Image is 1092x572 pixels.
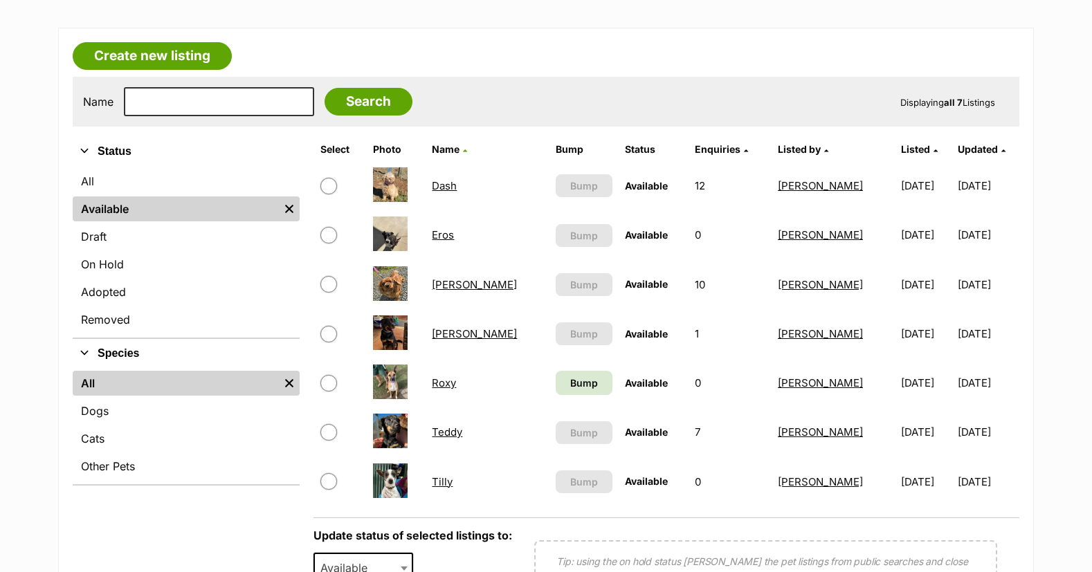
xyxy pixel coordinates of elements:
[73,42,232,70] a: Create new listing
[958,359,1018,407] td: [DATE]
[689,458,771,506] td: 0
[619,138,688,160] th: Status
[689,310,771,358] td: 1
[556,224,613,247] button: Bump
[778,143,828,155] a: Listed by
[279,196,300,221] a: Remove filter
[778,327,863,340] a: [PERSON_NAME]
[432,376,456,389] a: Roxy
[689,261,771,308] td: 10
[958,261,1018,308] td: [DATE]
[73,307,300,332] a: Removed
[778,228,863,241] a: [PERSON_NAME]
[895,261,956,308] td: [DATE]
[570,425,598,440] span: Bump
[432,278,517,291] a: [PERSON_NAME]
[556,322,613,345] button: Bump
[73,142,300,160] button: Status
[570,228,598,243] span: Bump
[901,143,930,155] span: Listed
[83,95,113,108] label: Name
[958,458,1018,506] td: [DATE]
[778,376,863,389] a: [PERSON_NAME]
[778,425,863,439] a: [PERSON_NAME]
[570,178,598,193] span: Bump
[895,211,956,259] td: [DATE]
[900,97,995,108] span: Displaying Listings
[778,143,821,155] span: Listed by
[556,273,613,296] button: Bump
[570,376,598,390] span: Bump
[73,398,300,423] a: Dogs
[901,143,938,155] a: Listed
[325,88,412,116] input: Search
[625,426,668,438] span: Available
[570,277,598,292] span: Bump
[689,359,771,407] td: 0
[73,196,279,221] a: Available
[550,138,619,160] th: Bump
[279,371,300,396] a: Remove filter
[958,162,1018,210] td: [DATE]
[958,143,998,155] span: Updated
[73,371,279,396] a: All
[895,458,956,506] td: [DATE]
[556,470,613,493] button: Bump
[625,229,668,241] span: Available
[895,359,956,407] td: [DATE]
[570,474,598,489] span: Bump
[625,475,668,487] span: Available
[73,426,300,451] a: Cats
[73,166,300,338] div: Status
[73,344,300,362] button: Species
[73,279,300,304] a: Adopted
[778,278,863,291] a: [PERSON_NAME]
[570,326,598,341] span: Bump
[313,528,512,542] label: Update status of selected listings to:
[958,211,1018,259] td: [DATE]
[73,454,300,479] a: Other Pets
[958,143,1005,155] a: Updated
[315,138,365,160] th: Select
[958,408,1018,456] td: [DATE]
[556,421,613,444] button: Bump
[689,162,771,210] td: 12
[778,179,863,192] a: [PERSON_NAME]
[625,180,668,192] span: Available
[432,475,453,488] a: Tilly
[432,143,459,155] span: Name
[625,328,668,340] span: Available
[73,368,300,484] div: Species
[695,143,748,155] a: Enquiries
[625,278,668,290] span: Available
[556,174,613,197] button: Bump
[895,408,956,456] td: [DATE]
[689,211,771,259] td: 0
[625,377,668,389] span: Available
[689,408,771,456] td: 7
[556,371,613,395] a: Bump
[432,143,467,155] a: Name
[778,475,863,488] a: [PERSON_NAME]
[73,252,300,277] a: On Hold
[432,228,454,241] a: Eros
[895,310,956,358] td: [DATE]
[695,143,740,155] span: translation missing: en.admin.listings.index.attributes.enquiries
[432,327,517,340] a: [PERSON_NAME]
[432,179,457,192] a: Dash
[958,310,1018,358] td: [DATE]
[367,138,426,160] th: Photo
[73,169,300,194] a: All
[73,224,300,249] a: Draft
[944,97,963,108] strong: all 7
[895,162,956,210] td: [DATE]
[432,425,462,439] a: Teddy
